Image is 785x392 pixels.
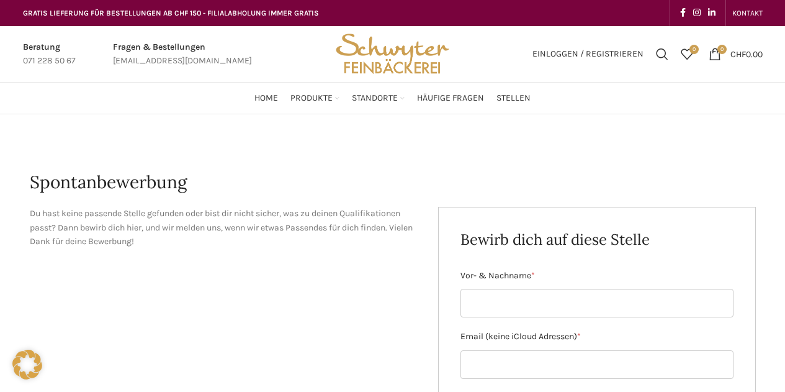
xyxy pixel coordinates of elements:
span: 0 [689,45,699,54]
a: 0 [675,42,699,66]
a: Site logo [331,48,453,58]
a: Häufige Fragen [417,86,484,111]
bdi: 0.00 [730,48,763,59]
div: Main navigation [17,86,769,111]
a: Suchen [650,42,675,66]
span: Produkte [290,93,333,104]
span: Home [254,93,278,104]
span: Häufige Fragen [417,93,484,104]
label: Vor- & Nachname [460,269,733,283]
a: Einloggen / Registrieren [526,42,650,66]
h1: Spontanbewerbung [30,170,756,194]
a: Linkedin social link [704,4,719,22]
div: Meine Wunschliste [675,42,699,66]
a: Instagram social link [689,4,704,22]
a: Standorte [352,86,405,111]
label: Email (keine iCloud Adressen) [460,330,733,344]
a: Infobox link [23,40,76,68]
span: 0 [717,45,727,54]
span: Einloggen / Registrieren [532,50,644,58]
span: Stellen [496,93,531,104]
a: Infobox link [113,40,252,68]
div: Secondary navigation [726,1,769,25]
a: Produkte [290,86,339,111]
a: Home [254,86,278,111]
span: GRATIS LIEFERUNG FÜR BESTELLUNGEN AB CHF 150 - FILIALABHOLUNG IMMER GRATIS [23,9,319,17]
p: Du hast keine passende Stelle gefunden oder bist dir nicht sicher, was zu deinen Qualifikationen ... [30,207,420,248]
h2: Bewirb dich auf diese Stelle [460,229,733,250]
a: KONTAKT [732,1,763,25]
img: Bäckerei Schwyter [331,26,453,82]
a: Facebook social link [676,4,689,22]
a: Stellen [496,86,531,111]
a: 0 CHF0.00 [702,42,769,66]
span: CHF [730,48,746,59]
span: Standorte [352,93,398,104]
span: KONTAKT [732,9,763,17]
